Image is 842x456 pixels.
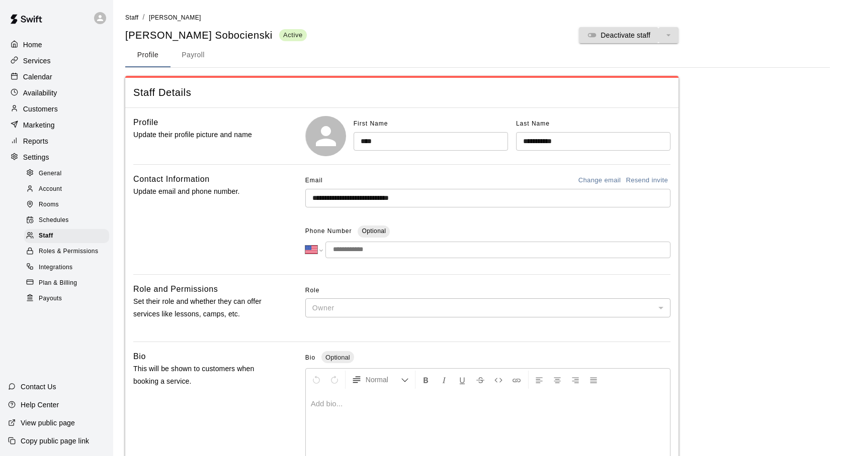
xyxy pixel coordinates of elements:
[24,261,109,275] div: Integrations
[23,88,57,98] p: Availability
[305,298,670,317] div: The owner cannot be changed
[24,260,113,275] a: Integrations
[23,56,51,66] p: Services
[454,371,471,389] button: Format Underline
[8,53,105,68] a: Services
[516,120,550,127] span: Last Name
[23,136,48,146] p: Reports
[133,173,210,186] h6: Contact Information
[8,150,105,165] a: Settings
[171,43,216,67] button: Payroll
[321,354,354,361] span: Optional
[279,31,307,39] span: Active
[125,43,830,67] div: staff form tabs
[24,245,109,259] div: Roles & Permissions
[24,276,109,290] div: Plan & Billing
[24,181,113,197] a: Account
[39,278,77,288] span: Plan & Billing
[24,198,109,212] div: Rooms
[8,37,105,52] a: Home
[133,185,273,198] p: Update email and phone number.
[125,43,171,67] button: Profile
[142,12,144,23] li: /
[24,197,113,213] a: Rooms
[39,215,69,225] span: Schedules
[24,182,109,196] div: Account
[24,244,113,260] a: Roles & Permissions
[133,116,158,129] h6: Profile
[23,40,42,50] p: Home
[24,229,109,243] div: Staff
[125,29,307,42] div: [PERSON_NAME] Sobocienski
[133,350,146,363] h6: Bio
[8,101,105,117] a: Customers
[125,13,138,21] a: Staff
[21,382,56,392] p: Contact Us
[24,167,109,181] div: General
[149,14,201,21] span: [PERSON_NAME]
[326,371,343,389] button: Redo
[24,166,113,181] a: General
[24,229,113,244] a: Staff
[8,134,105,149] a: Reports
[579,33,679,42] span: You cannot deactivate or delete the owner account.
[133,283,218,296] h6: Role and Permissions
[549,371,566,389] button: Center Align
[417,371,435,389] button: Format Bold
[531,371,548,389] button: Left Align
[436,371,453,389] button: Format Italics
[490,371,507,389] button: Insert Code
[24,292,109,306] div: Payouts
[24,275,113,291] a: Plan & Billing
[133,129,273,141] p: Update their profile picture and name
[23,72,52,82] p: Calendar
[39,263,73,273] span: Integrations
[585,371,602,389] button: Justify Align
[305,354,315,361] span: Bio
[24,213,109,227] div: Schedules
[8,85,105,100] a: Availability
[39,200,59,210] span: Rooms
[125,12,830,23] nav: breadcrumb
[133,363,273,388] p: This will be shown to customers when booking a service.
[39,169,62,179] span: General
[305,223,352,240] span: Phone Number
[508,371,525,389] button: Insert Link
[305,173,323,189] span: Email
[8,69,105,84] a: Calendar
[472,371,489,389] button: Format Strikethrough
[23,104,58,114] p: Customers
[39,247,98,257] span: Roles & Permissions
[576,173,624,188] button: Change email
[23,152,49,162] p: Settings
[133,295,273,320] p: Set their role and whether they can offer services like lessons, camps, etc.
[366,375,401,385] span: Normal
[125,14,138,21] span: Staff
[21,400,59,410] p: Help Center
[21,418,75,428] p: View public page
[623,173,670,188] button: Resend invite
[23,120,55,130] p: Marketing
[39,231,53,241] span: Staff
[24,291,113,306] a: Payouts
[567,371,584,389] button: Right Align
[579,27,679,43] div: split button
[21,436,89,446] p: Copy public page link
[24,213,113,229] a: Schedules
[348,371,413,389] button: Formatting Options
[133,86,670,99] span: Staff Details
[8,118,105,133] a: Marketing
[305,298,670,317] div: Owner
[39,184,62,194] span: Account
[308,371,325,389] button: Undo
[39,294,62,304] span: Payouts
[362,227,386,235] span: Optional
[354,120,388,127] span: First Name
